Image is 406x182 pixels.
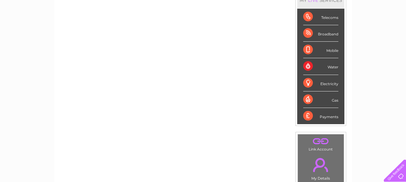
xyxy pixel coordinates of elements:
[303,58,338,75] div: Water
[293,3,334,10] a: 0333 014 3131
[300,25,312,30] a: Water
[303,9,338,25] div: Telecoms
[354,25,362,30] a: Blog
[299,136,342,146] a: .
[303,108,338,124] div: Payments
[366,25,381,30] a: Contact
[386,25,400,30] a: Log out
[303,75,338,91] div: Electricity
[303,91,338,108] div: Gas
[303,25,338,42] div: Broadband
[332,25,350,30] a: Telecoms
[315,25,328,30] a: Energy
[303,42,338,58] div: Mobile
[299,154,342,175] a: .
[298,134,344,153] td: Link Account
[61,3,345,29] div: Clear Business is a trading name of Verastar Limited (registered in [GEOGRAPHIC_DATA] No. 3667643...
[14,16,45,34] img: logo.png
